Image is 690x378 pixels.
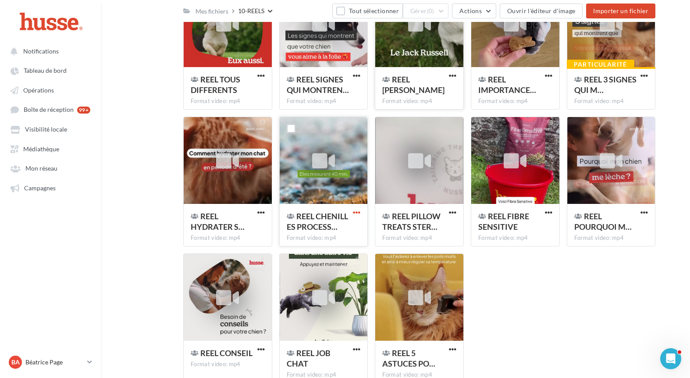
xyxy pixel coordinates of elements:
span: REEL JOB CHAT [287,348,331,368]
button: Tout sélectionner [332,4,402,18]
span: Tableau de bord [24,67,67,75]
span: (0) [427,7,434,14]
div: Mes fichiers [196,7,228,16]
span: Visibilité locale [25,126,67,133]
a: Campagnes [5,180,96,196]
div: Format video: mp4 [574,234,648,242]
div: Format video: mp4 [382,97,456,105]
span: Mon réseau [25,165,57,172]
div: Format video: mp4 [287,234,361,242]
a: Boîte de réception 99+ [5,101,96,118]
button: Importer un fichier [586,4,655,18]
div: Format video: mp4 [382,234,456,242]
span: REEL CONSEIL [200,348,253,358]
span: Opérations [23,86,54,94]
button: Notifications [5,43,92,59]
a: Visibilité locale [5,121,96,137]
a: Mon réseau [5,160,96,176]
a: Tableau de bord [5,62,96,78]
button: Gérer(0) [403,4,449,18]
div: Format video: mp4 [191,234,265,242]
div: Format video: mp4 [574,97,648,105]
p: Béatrice Page [25,358,84,367]
div: Format video: mp4 [191,360,265,368]
span: Campagnes [24,184,56,192]
span: REEL CHENILLES PROCESSIONNAIRES [287,211,348,232]
div: Format video: mp4 [478,97,552,105]
span: REEL 5 ASTUCES POUR RAFRAICHIR SON CHAT [382,348,435,368]
span: REEL SIGNES QUI MONTRENT QUE VOTRE CHIEN VOUS AIME [287,75,349,95]
span: Ba [11,358,20,367]
span: Importer un fichier [593,7,648,14]
div: Format video: mp4 [478,234,552,242]
span: Notifications [23,47,59,55]
span: REEL HYDRATER SON CHAT [191,211,245,232]
a: Médiathèque [5,141,96,157]
div: Format video: mp4 [287,97,361,105]
div: 99+ [77,107,90,114]
div: Particularité [567,60,634,69]
span: REEL TOUS DIFFERENTS [191,75,240,95]
span: REEL PILLOW TREATS STERILISED [382,211,441,232]
div: 10-REELS [238,7,264,15]
span: Actions [459,7,481,14]
a: Ba Béatrice Page [7,354,94,371]
span: REEL FIBRE SENSITIVE [478,211,529,232]
span: REEL 3 SIGNES QUI MONTRENT QUE VOTRE CHAT EST HEUREUX [574,75,637,95]
button: Actions [452,4,496,18]
div: Format video: mp4 [191,97,265,105]
a: Opérations [5,82,96,98]
span: Médiathèque [23,145,59,153]
span: Boîte de réception [24,106,74,114]
button: Ouvrir l'éditeur d'image [500,4,583,18]
iframe: Intercom live chat [660,348,681,369]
